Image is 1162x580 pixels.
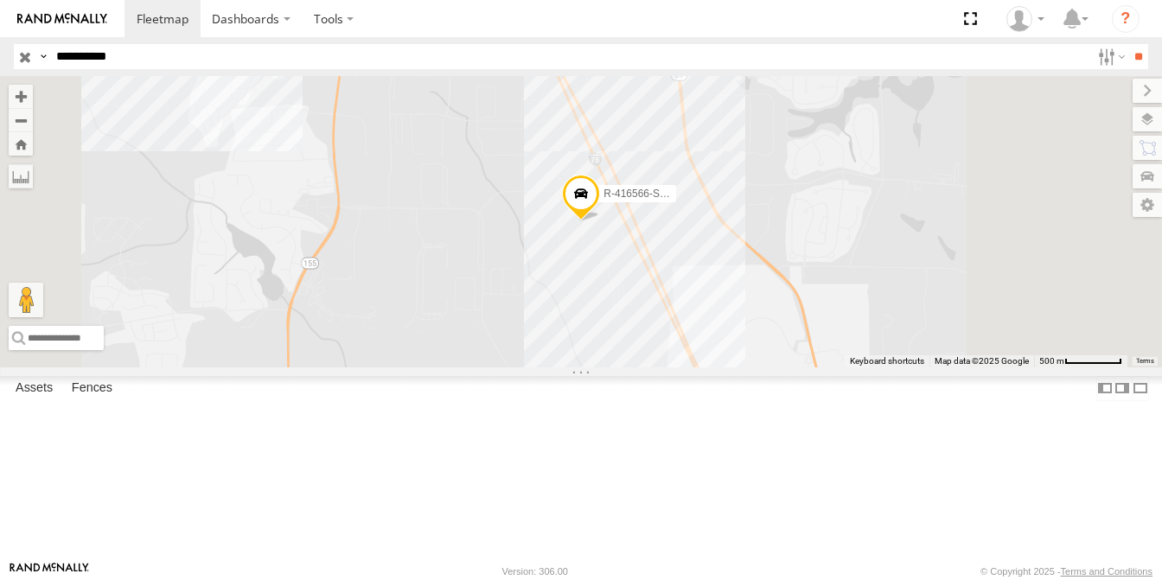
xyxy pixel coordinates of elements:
button: Zoom in [9,85,33,108]
img: rand-logo.svg [17,13,107,25]
label: Hide Summary Table [1132,376,1149,401]
label: Fences [63,377,121,401]
label: Dock Summary Table to the Right [1114,376,1131,401]
a: Visit our Website [10,563,89,580]
label: Dock Summary Table to the Left [1096,376,1114,401]
button: Keyboard shortcuts [850,355,924,367]
label: Search Query [36,44,50,69]
span: 500 m [1039,356,1064,366]
label: Map Settings [1133,193,1162,217]
a: Terms and Conditions [1061,566,1152,577]
div: Version: 306.00 [502,566,568,577]
button: Zoom Home [9,132,33,156]
i: ? [1112,5,1140,33]
span: Map data ©2025 Google [935,356,1029,366]
span: R-416566-Swing [603,188,680,200]
div: Laura Shifflett [1000,6,1050,32]
button: Drag Pegman onto the map to open Street View [9,283,43,317]
label: Measure [9,164,33,188]
label: Assets [7,377,61,401]
button: Map Scale: 500 m per 63 pixels [1034,355,1127,367]
label: Search Filter Options [1091,44,1128,69]
button: Zoom out [9,108,33,132]
div: © Copyright 2025 - [980,566,1152,577]
a: Terms (opens in new tab) [1136,357,1154,364]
